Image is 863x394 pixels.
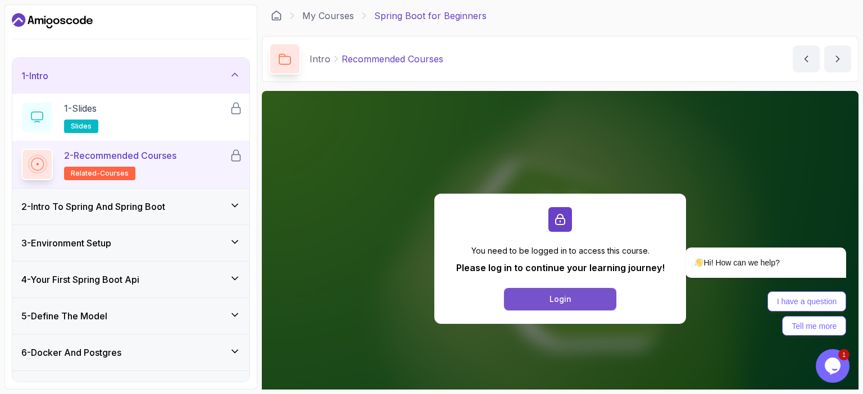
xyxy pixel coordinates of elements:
span: slides [71,122,92,131]
p: Please log in to continue your learning journey! [456,261,665,274]
a: My Courses [302,9,354,22]
div: Login [549,294,571,305]
h3: 1 - Intro [21,69,48,83]
h3: 6 - Docker And Postgres [21,346,121,359]
p: 2 - Recommended Courses [64,149,176,162]
button: Login [504,288,616,310]
a: Dashboard [12,12,93,30]
button: 2-Recommended Coursesrelated-courses [21,149,240,180]
a: Dashboard [271,10,282,21]
span: related-courses [71,169,129,178]
button: 1-Slidesslides [21,102,240,133]
button: 1-Intro [12,58,249,94]
p: Recommended Courses [342,52,443,66]
button: 3-Environment Setup [12,225,249,261]
button: 4-Your First Spring Boot Api [12,262,249,297]
p: Intro [310,52,330,66]
p: Spring Boot for Beginners [374,9,487,22]
h3: 4 - Your First Spring Boot Api [21,273,139,286]
iframe: chat widget [816,349,852,383]
p: You need to be logged in to access this course. [456,245,665,256]
h3: 3 - Environment Setup [21,236,111,250]
iframe: chat widget [649,146,852,343]
button: 5-Define The Model [12,298,249,334]
button: 2-Intro To Spring And Spring Boot [12,189,249,225]
h3: 5 - Define The Model [21,309,107,323]
p: 1 - Slides [64,102,97,115]
button: next content [824,45,851,72]
button: previous content [793,45,820,72]
h3: 2 - Intro To Spring And Spring Boot [21,200,165,213]
button: 6-Docker And Postgres [12,335,249,370]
